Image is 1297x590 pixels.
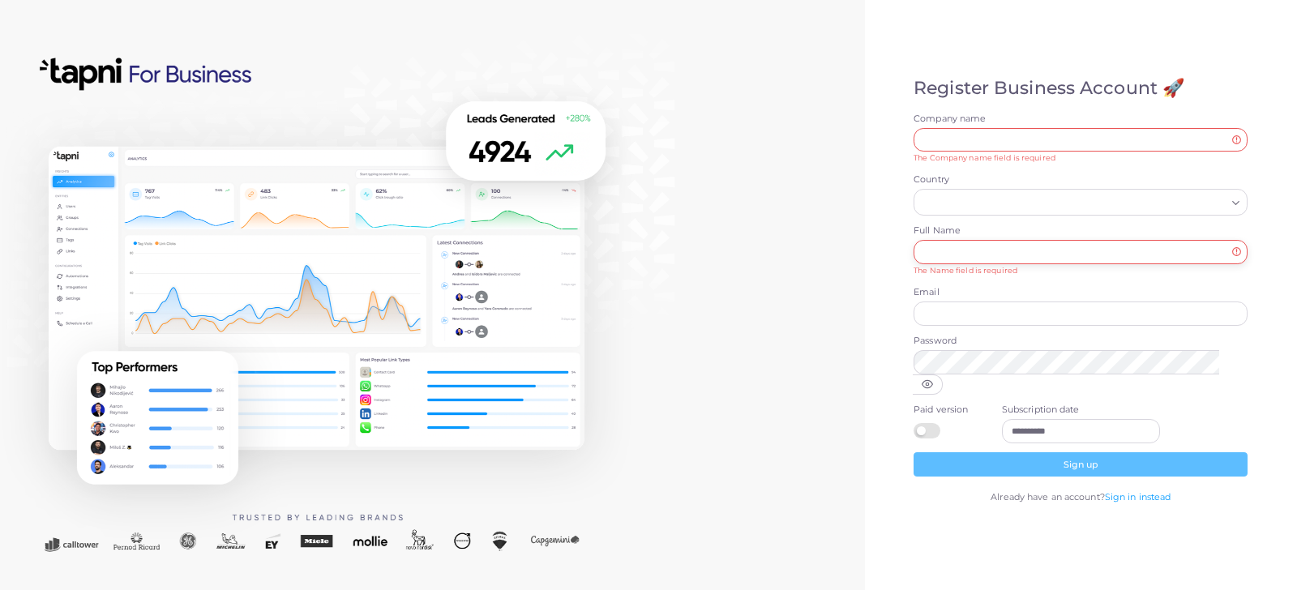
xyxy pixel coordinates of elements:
label: Subscription date [1002,404,1160,417]
input: Search for option [921,194,1226,212]
label: Full Name [914,224,1248,237]
button: Sign up [914,452,1248,477]
small: The Company name field is required [914,153,1055,162]
label: Paid version [914,404,984,417]
h4: Register Business Account 🚀 [914,78,1248,99]
label: Password [914,335,1248,348]
small: The Name field is required [914,266,1017,275]
label: Company name [914,113,1248,126]
label: Email [914,286,1248,299]
span: Already have an account? [991,491,1105,502]
label: Country [914,173,1248,186]
a: Sign in instead [1105,491,1171,502]
div: Search for option [914,189,1248,215]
